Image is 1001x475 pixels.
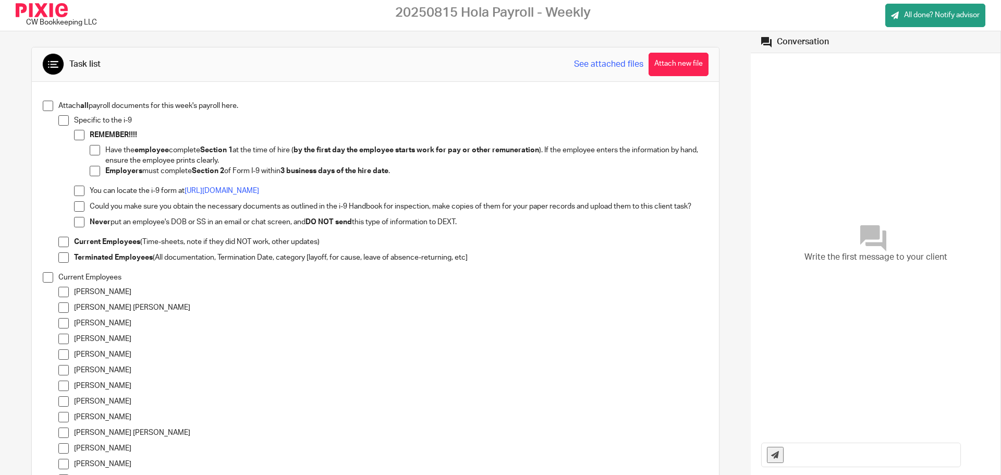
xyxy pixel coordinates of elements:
[904,10,980,20] span: All done? Notify advisor
[74,381,708,391] p: [PERSON_NAME]
[335,218,352,226] strong: send
[135,147,169,154] strong: employee
[885,4,985,27] a: All done? Notify advisor
[74,318,708,328] p: [PERSON_NAME]
[192,167,224,175] strong: Section 2
[90,131,137,139] strong: REMEMBER!!!!
[74,349,708,360] p: [PERSON_NAME]
[649,53,709,76] button: Attach new file
[74,459,708,469] p: [PERSON_NAME]
[74,254,153,261] strong: Terminated Employees
[90,218,111,226] strong: Never
[80,102,89,109] strong: all
[16,3,102,28] div: CW Bookkeeping LLC
[58,101,708,111] p: Attach payroll documents for this week's payroll here.
[74,428,708,438] p: [PERSON_NAME] [PERSON_NAME]
[804,251,947,263] span: Write the first message to your client
[26,17,97,28] div: CW Bookkeeping LLC
[306,218,334,226] strong: DO NOT
[777,36,829,47] div: Conversation
[74,237,708,247] p: (Time-sheets, note if they did NOT work, other updates)
[105,166,708,176] p: must complete of Form I-9 within .
[90,201,708,212] p: Could you make sure you obtain the necessary documents as outlined in the i-9 Handbook for inspec...
[74,252,708,263] p: (All documentation, Termination Date, category [layoff, for cause, leave of absence-returning, etc]
[74,115,708,126] p: Specific to the i-9
[74,443,708,454] p: [PERSON_NAME]
[294,147,539,154] strong: by the first day the employee starts work for pay or other remuneration
[105,167,142,175] strong: Employers
[74,412,708,422] p: [PERSON_NAME]
[105,145,708,166] p: Have the complete at the time of hire ( ). If the employee enters the information by hand, ensure...
[74,365,708,375] p: [PERSON_NAME]
[74,287,708,297] p: [PERSON_NAME]
[185,187,259,194] a: [URL][DOMAIN_NAME]
[74,302,708,313] p: [PERSON_NAME] [PERSON_NAME]
[58,272,708,283] p: Current Employees
[280,167,388,175] strong: 3 business days of the hire date
[74,238,140,246] strong: Current Employees
[90,186,708,196] p: You can locate the i-9 form at
[395,5,591,21] h2: 20250815 Hola Payroll - Weekly
[574,58,643,70] a: See attached files
[90,217,708,227] p: put an employee's DOB or SS in an email or chat screen, and this type of information to DEXT.
[74,334,708,344] p: [PERSON_NAME]
[74,396,708,407] p: [PERSON_NAME]
[200,147,233,154] strong: Section 1
[69,59,101,70] div: Task list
